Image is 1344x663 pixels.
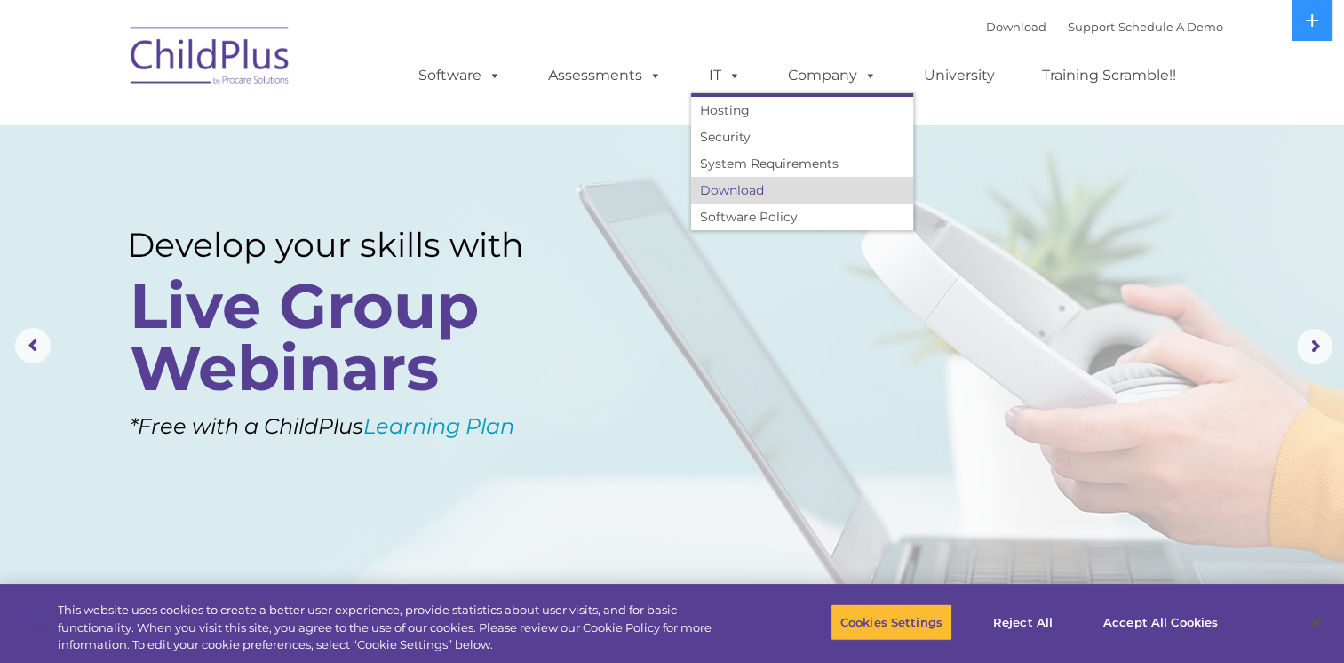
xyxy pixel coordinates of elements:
[363,413,514,439] a: Learning Plan
[967,603,1078,641] button: Reject All
[691,97,913,124] a: Hosting
[691,204,913,230] a: Software Policy
[986,20,1223,34] font: |
[530,58,680,93] a: Assessments
[1296,603,1335,642] button: Close
[691,124,913,150] a: Security
[1024,58,1194,93] a: Training Scramble!!
[127,225,571,265] rs-layer: Develop your skills with
[131,423,300,468] a: Learn More
[58,602,739,654] div: This website uses cookies to create a better user experience, provide statistics about user visit...
[122,14,299,103] img: ChildPlus by Procare Solutions
[1068,20,1115,34] a: Support
[247,190,322,204] span: Phone number
[986,20,1046,34] a: Download
[691,150,913,177] a: System Requirements
[831,603,952,641] button: Cookies Settings
[1093,603,1228,641] button: Accept All Cookies
[691,58,759,93] a: IT
[247,117,301,131] span: Last name
[401,58,519,93] a: Software
[691,177,913,204] a: Download
[130,275,567,399] rs-layer: Live Group Webinars
[1118,20,1223,34] a: Schedule A Demo
[906,58,1013,93] a: University
[130,406,604,446] rs-layer: *Free with a ChildPlus
[770,58,895,93] a: Company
